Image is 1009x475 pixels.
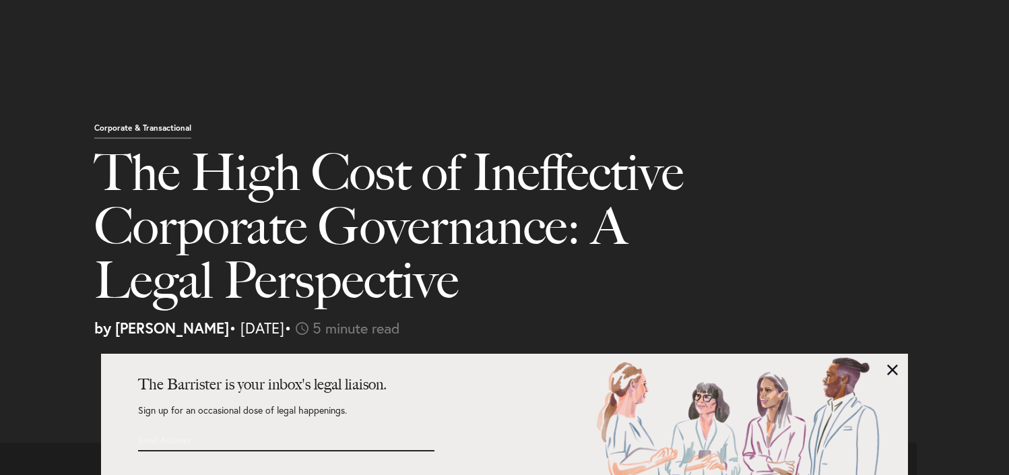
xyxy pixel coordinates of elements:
[313,318,400,338] span: 5 minute read
[94,124,191,139] p: Corporate & Transactional
[94,318,229,338] strong: by [PERSON_NAME]
[94,321,999,336] p: • [DATE]
[284,318,292,338] span: •
[138,375,387,393] strong: The Barrister is your inbox's legal liaison.
[138,429,360,451] input: Email Address
[94,146,727,321] h1: The High Cost of Ineffective Corporate Governance: A Legal Perspective
[296,322,308,335] img: icon-time-light.svg
[138,406,434,429] p: Sign up for an occasional dose of legal happenings.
